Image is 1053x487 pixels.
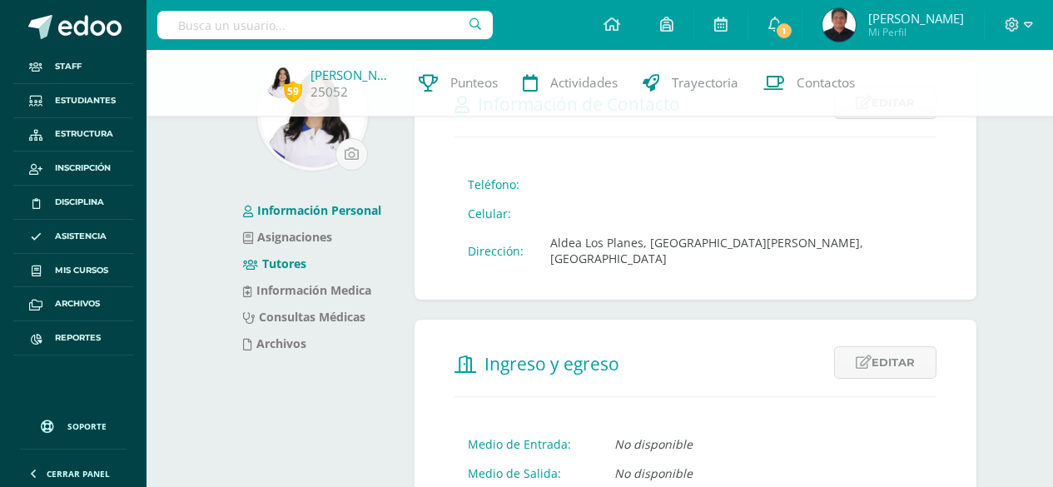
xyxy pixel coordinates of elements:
[13,287,133,321] a: Archivos
[454,430,601,459] td: Medio de Entrada:
[13,254,133,288] a: Mis cursos
[614,436,693,452] i: No disponible
[868,10,964,27] span: [PERSON_NAME]
[484,352,619,375] span: Ingreso y egreso
[822,8,856,42] img: dfb2445352bbaa30de7fa1c39f03f7f6.png
[614,465,693,481] i: No disponible
[55,127,113,141] span: Estructura
[243,202,381,218] a: Información Personal
[284,81,302,102] span: 59
[13,118,133,152] a: Estructura
[454,170,537,199] td: Teléfono:
[55,162,111,175] span: Inscripción
[751,50,867,117] a: Contactos
[630,50,751,117] a: Trayectoria
[310,67,394,83] a: [PERSON_NAME]
[243,309,365,325] a: Consultas Médicas
[13,50,133,84] a: Staff
[243,282,371,298] a: Información Medica
[13,84,133,118] a: Estudiantes
[157,11,493,39] input: Busca un usuario...
[550,74,618,92] span: Actividades
[868,25,964,39] span: Mi Perfil
[243,229,332,245] a: Asignaciones
[13,321,133,355] a: Reportes
[13,152,133,186] a: Inscripción
[67,420,107,432] span: Soporte
[265,65,298,98] img: a4beccd52d1e2b11f01c6d84d446bfb9.png
[672,74,738,92] span: Trayectoria
[310,83,348,101] a: 25052
[406,50,510,117] a: Punteos
[55,264,108,277] span: Mis cursos
[450,74,498,92] span: Punteos
[55,60,82,73] span: Staff
[775,22,793,40] span: 1
[55,94,116,107] span: Estudiantes
[797,74,855,92] span: Contactos
[454,199,537,228] td: Celular:
[47,468,110,480] span: Cerrar panel
[454,228,537,273] td: Dirección:
[13,220,133,254] a: Asistencia
[13,186,133,220] a: Disciplina
[537,228,936,273] td: Aldea Los Planes, [GEOGRAPHIC_DATA][PERSON_NAME], [GEOGRAPHIC_DATA]
[55,297,100,311] span: Archivos
[55,196,104,209] span: Disciplina
[20,404,127,445] a: Soporte
[243,256,306,271] a: Tutores
[55,331,101,345] span: Reportes
[243,335,306,351] a: Archivos
[510,50,630,117] a: Actividades
[55,230,107,243] span: Asistencia
[834,346,936,379] a: Editar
